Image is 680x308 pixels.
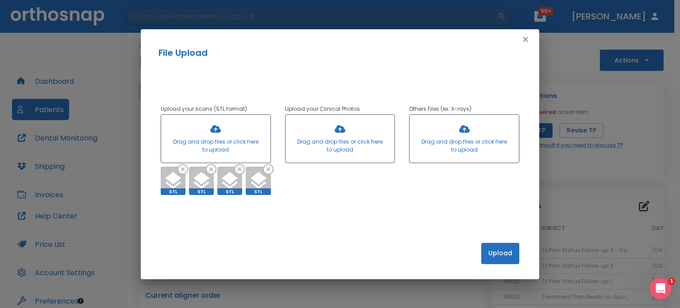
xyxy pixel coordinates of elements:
p: Upload your Clinical Photos [285,104,395,114]
p: Others Files (ex: X-rays) [409,104,519,114]
span: STL [189,188,214,195]
span: STL [161,188,185,195]
iframe: Intercom live chat [650,278,671,299]
span: 1 [668,278,675,285]
h2: File Upload [158,46,522,59]
span: STL [217,188,242,195]
p: Upload your scans (STL format) [161,104,271,114]
button: Upload [481,243,519,264]
span: STL [246,188,270,195]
